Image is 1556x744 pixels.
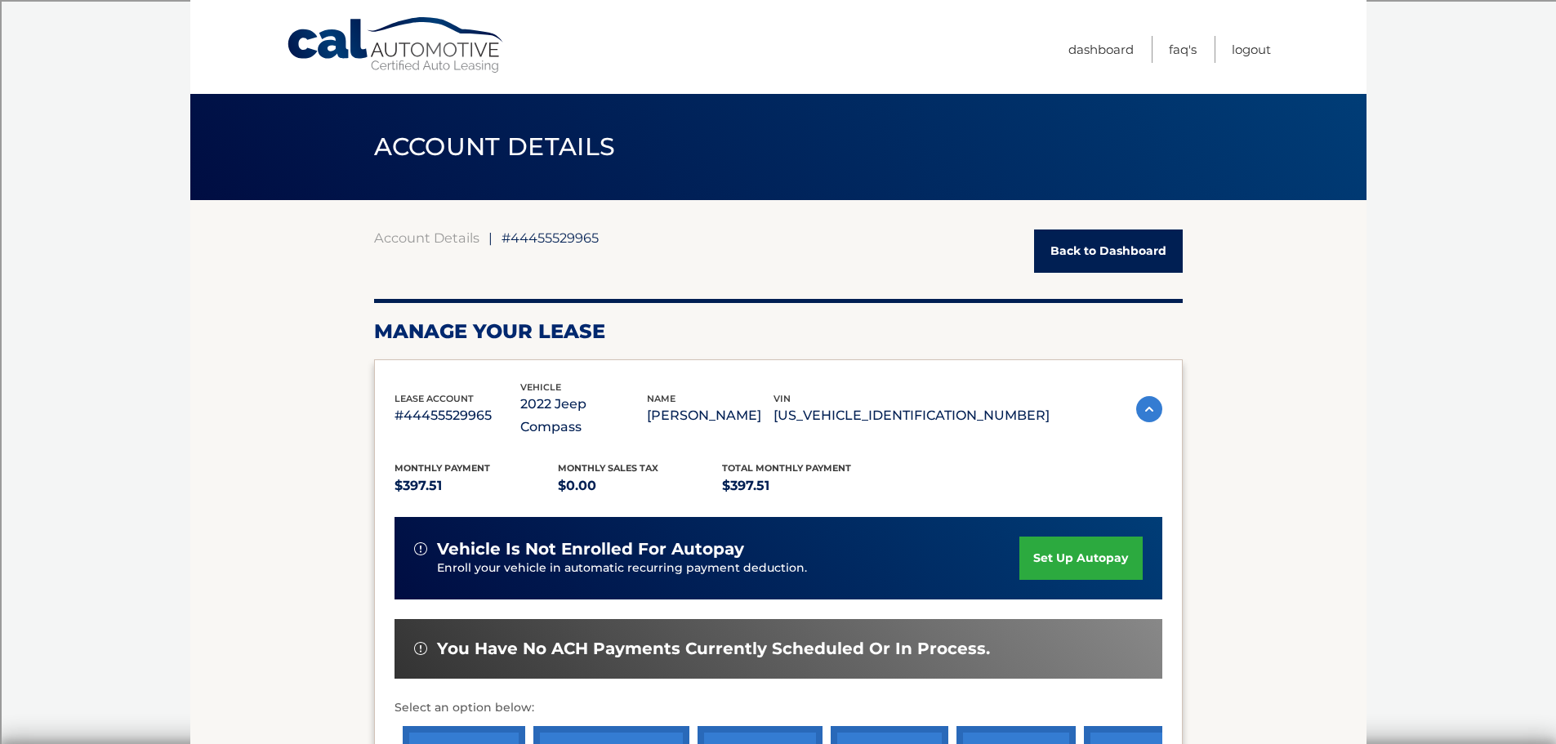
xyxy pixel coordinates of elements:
[647,404,774,427] p: [PERSON_NAME]
[395,698,1162,718] p: Select an option below:
[488,229,493,246] span: |
[7,154,1549,168] div: Download
[7,465,1549,479] div: SAVE
[7,80,1549,95] div: Sign out
[7,318,1549,332] div: CANCEL
[774,393,791,404] span: vin
[7,479,1549,494] div: BOOK
[558,462,658,474] span: Monthly sales Tax
[7,376,1549,391] div: DELETE
[7,227,1549,242] div: Magazine
[7,109,1549,124] div: Move To ...
[7,523,1549,538] div: MORE
[7,332,1549,347] div: ???
[1136,396,1162,422] img: accordion-active.svg
[7,212,1549,227] div: Journal
[7,124,1549,139] div: Delete
[395,404,521,427] p: #44455529965
[286,16,506,74] a: Cal Automotive
[7,391,1549,406] div: Move to ...
[558,474,722,497] p: $0.00
[7,242,1549,256] div: Newspaper
[374,319,1183,344] h2: Manage Your Lease
[414,542,427,555] img: alert-white.svg
[374,131,616,162] span: ACCOUNT DETAILS
[7,494,1549,509] div: WEBSITE
[374,229,479,246] a: Account Details
[774,404,1050,427] p: [US_VEHICLE_IDENTIFICATION_NUMBER]
[395,462,490,474] span: Monthly Payment
[7,347,1549,362] div: This outline has no content. Would you like to delete it?
[395,393,474,404] span: lease account
[7,51,1549,65] div: Delete
[7,286,1549,301] div: TODO: put dlg title
[7,21,1549,36] div: Sort New > Old
[7,65,1549,80] div: Options
[437,639,990,659] span: You have no ACH payments currently scheduled or in process.
[7,362,1549,376] div: SAVE AND GO HOME
[7,509,1549,523] div: JOURNAL
[502,229,599,246] span: #44455529965
[414,642,427,655] img: alert-white.svg
[7,406,1549,421] div: Home
[1034,229,1183,273] a: Back to Dashboard
[647,393,675,404] span: name
[1068,36,1134,63] a: Dashboard
[7,435,1549,450] div: MOVE
[7,421,1549,435] div: CANCEL
[7,183,1549,198] div: Add Outline Template
[1169,36,1197,63] a: FAQ's
[722,462,851,474] span: Total Monthly Payment
[520,381,561,393] span: vehicle
[7,271,1549,286] div: Visual Art
[1019,537,1142,580] a: set up autopay
[1232,36,1271,63] a: Logout
[7,139,1549,154] div: Rename Outline
[437,559,1020,577] p: Enroll your vehicle in automatic recurring payment deduction.
[7,168,1549,183] div: Print
[395,474,559,497] p: $397.51
[722,474,886,497] p: $397.51
[7,7,1549,21] div: Sort A > Z
[7,95,1549,109] div: Rename
[520,393,647,439] p: 2022 Jeep Compass
[7,36,1549,51] div: Move To ...
[7,198,1549,212] div: Search for Source
[7,450,1549,465] div: New source
[437,539,744,559] span: vehicle is not enrolled for autopay
[7,538,151,555] input: Search sources
[7,256,1549,271] div: Television/Radio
